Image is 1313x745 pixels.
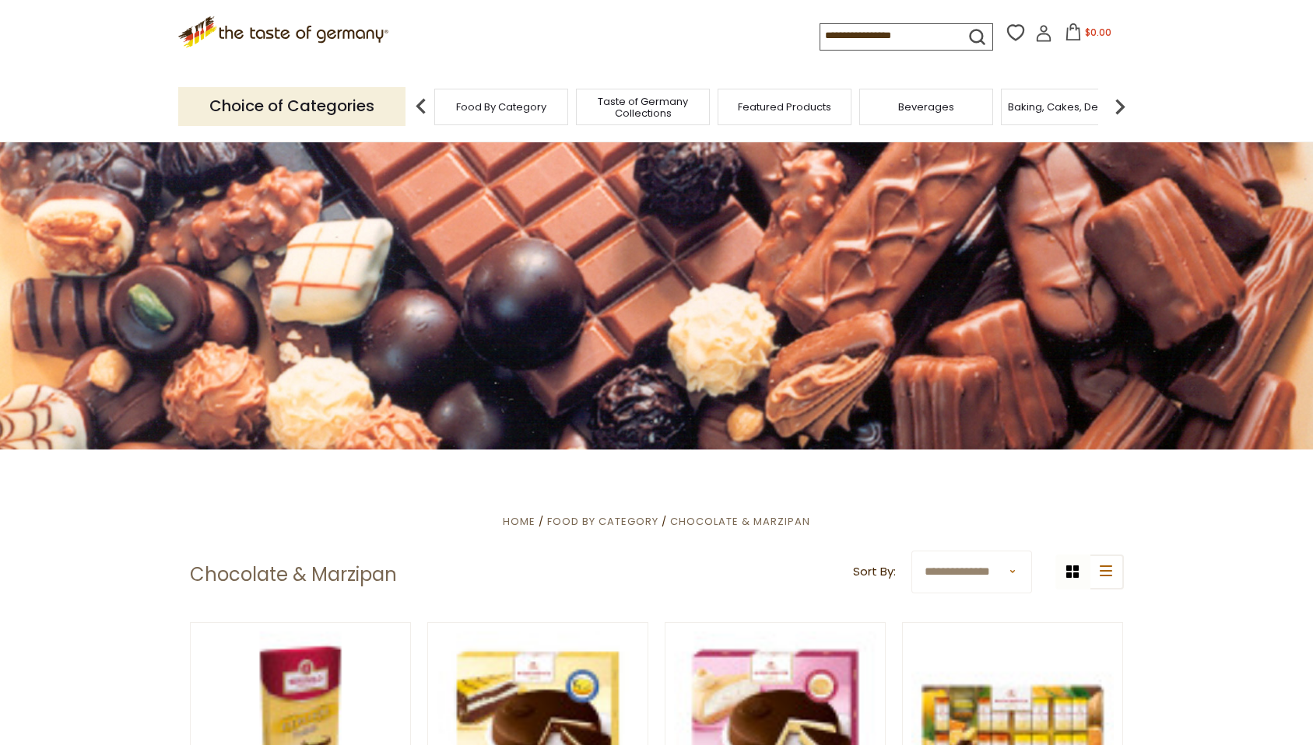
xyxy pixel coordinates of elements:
a: Home [503,514,535,529]
label: Sort By: [853,562,896,582]
span: $0.00 [1085,26,1111,39]
a: Food By Category [456,101,546,113]
a: Featured Products [738,101,831,113]
img: next arrow [1104,91,1136,122]
p: Choice of Categories [178,87,405,125]
a: Taste of Germany Collections [581,96,705,119]
h1: Chocolate & Marzipan [190,563,397,586]
a: Baking, Cakes, Desserts [1008,101,1129,113]
a: Beverages [898,101,954,113]
button: $0.00 [1055,23,1122,47]
a: Chocolate & Marzipan [670,514,810,529]
a: Food By Category [547,514,658,529]
img: previous arrow [405,91,437,122]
